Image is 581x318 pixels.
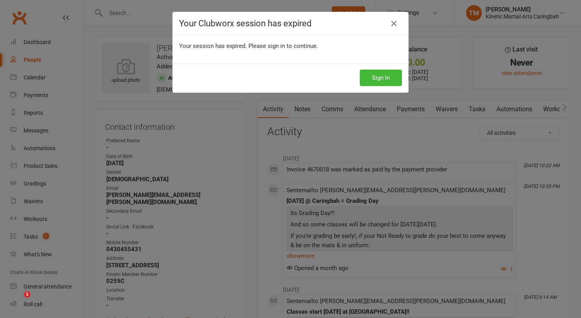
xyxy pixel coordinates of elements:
[24,291,30,298] span: 1
[179,18,402,28] h4: Your Clubworx session has expired
[360,70,402,86] button: Sign In
[388,17,400,30] a: Close
[179,42,318,50] span: Your session has expired. Please sign in to continue.
[8,291,27,310] iframe: Intercom live chat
